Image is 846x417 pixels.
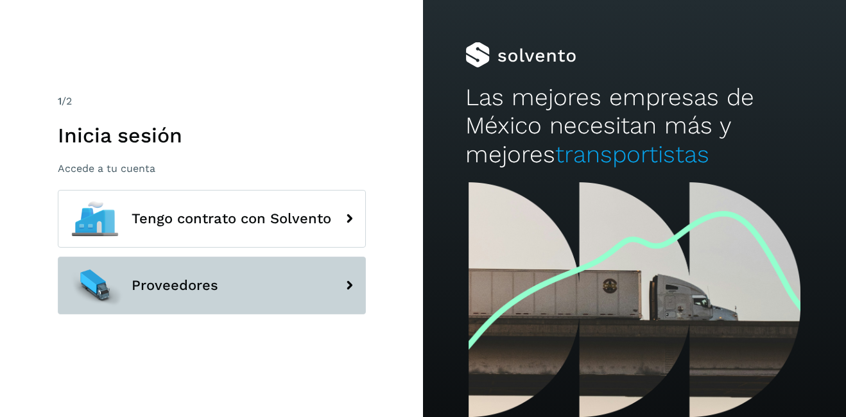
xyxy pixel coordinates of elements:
[465,83,804,169] h2: Las mejores empresas de México necesitan más y mejores
[58,162,366,174] p: Accede a tu cuenta
[58,123,366,148] h1: Inicia sesión
[58,94,366,109] div: /2
[132,211,331,226] span: Tengo contrato con Solvento
[132,278,218,293] span: Proveedores
[555,140,709,168] span: transportistas
[58,190,366,248] button: Tengo contrato con Solvento
[58,257,366,314] button: Proveedores
[58,95,62,107] span: 1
